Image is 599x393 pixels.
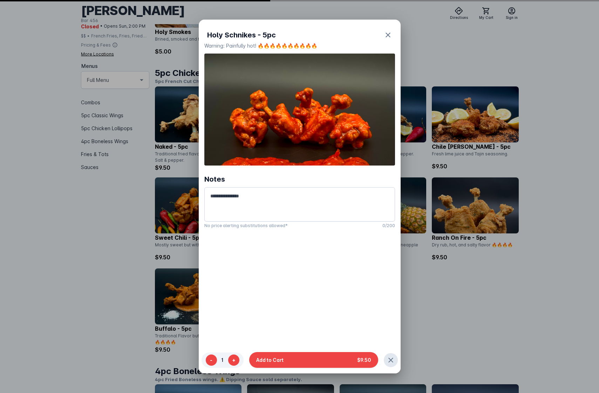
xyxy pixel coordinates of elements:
[204,222,288,229] mat-hint: No price alerting substitutions allowed*
[206,354,217,365] button: -
[249,352,378,368] button: Add to Cart$9.50
[357,356,371,364] span: $9.50
[382,222,395,229] mat-hint: 0/200
[204,42,395,49] div: Warning: Painfully hot! 🔥🔥🔥🔥🔥🔥🔥🔥🔥🔥
[207,30,276,40] span: Holy Schnikes - 5pc
[204,174,225,184] div: Notes
[204,54,395,166] img: 6c6196a1-8e67-46f2-8743-9db62a20a16d.jpg
[228,354,239,365] button: +
[256,356,284,364] span: Add to Cart
[217,356,228,364] span: 1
